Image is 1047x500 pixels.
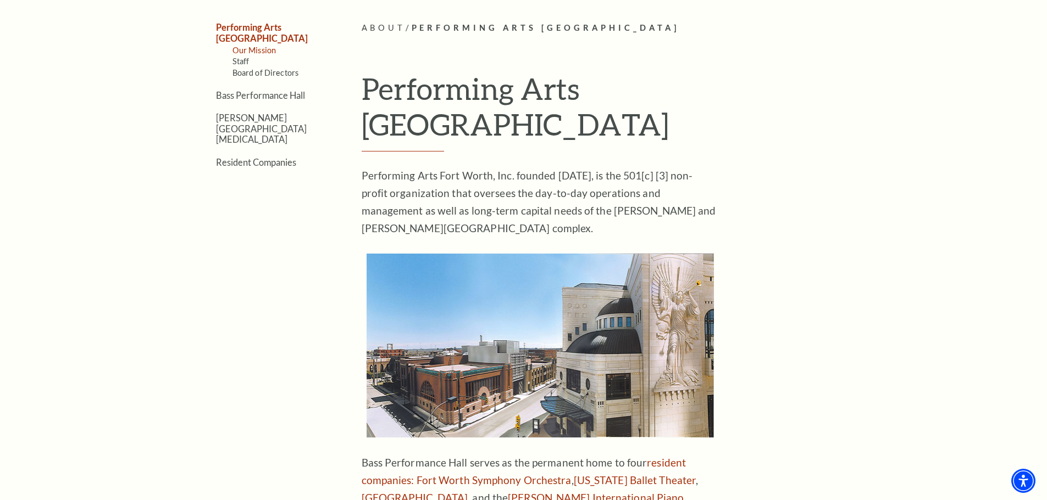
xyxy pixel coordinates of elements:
a: Our Mission [232,46,276,55]
a: Bass Performance Hall [216,90,305,100]
img: Bass Performance Hall serves as the permanent home to four [367,254,714,438]
a: [PERSON_NAME][GEOGRAPHIC_DATA][MEDICAL_DATA] [216,113,307,144]
div: Accessibility Menu [1011,469,1035,493]
p: / [362,21,865,35]
h1: Performing Arts [GEOGRAPHIC_DATA] [362,71,865,151]
a: Fort Worth Symphony Orchestra [417,474,572,486]
span: About [362,23,406,32]
p: Performing Arts Fort Worth, Inc. founded [DATE], is the 501[c] [3] non-profit organization that o... [362,167,719,237]
a: Board of Directors [232,68,299,77]
a: [US_STATE] Ballet Theater [574,474,696,486]
a: Staff [232,57,250,66]
a: Resident Companies [216,157,296,167]
span: Performing Arts [GEOGRAPHIC_DATA] [412,23,680,32]
a: Performing Arts [GEOGRAPHIC_DATA] [216,22,308,43]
